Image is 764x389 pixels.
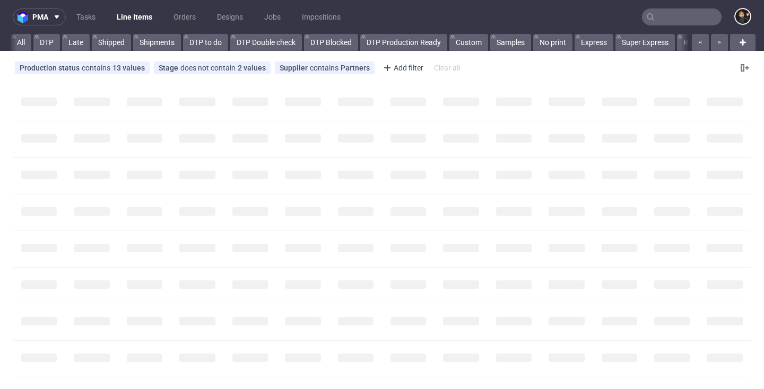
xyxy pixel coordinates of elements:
a: Custom [449,34,488,51]
a: DTP Production Ready [360,34,447,51]
a: Late [62,34,90,51]
a: Express [575,34,613,51]
span: contains [82,64,112,72]
button: pma [13,8,66,25]
a: Reprint [677,34,714,51]
span: Production status [20,64,82,72]
span: contains [310,64,341,72]
span: pma [32,13,48,21]
a: Jobs [258,8,287,25]
div: 2 values [238,64,266,72]
a: Shipped [92,34,131,51]
a: All [11,34,31,51]
div: Clear all [432,60,462,75]
div: Add filter [379,59,426,76]
div: Partners [341,64,370,72]
a: Super Express [615,34,675,51]
a: DTP to do [183,34,228,51]
span: does not contain [180,64,238,72]
a: Orders [167,8,202,25]
div: 13 values [112,64,145,72]
img: logo [18,11,32,23]
a: DTP Double check [230,34,302,51]
a: DTP Blocked [304,34,358,51]
a: Samples [490,34,531,51]
span: Supplier [280,64,310,72]
a: DTP [33,34,60,51]
a: No print [533,34,572,51]
a: Designs [211,8,249,25]
a: Line Items [110,8,159,25]
span: Stage [159,64,180,72]
a: Impositions [296,8,347,25]
img: Dominik Grosicki [735,9,750,24]
a: Shipments [133,34,181,51]
a: Tasks [70,8,102,25]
